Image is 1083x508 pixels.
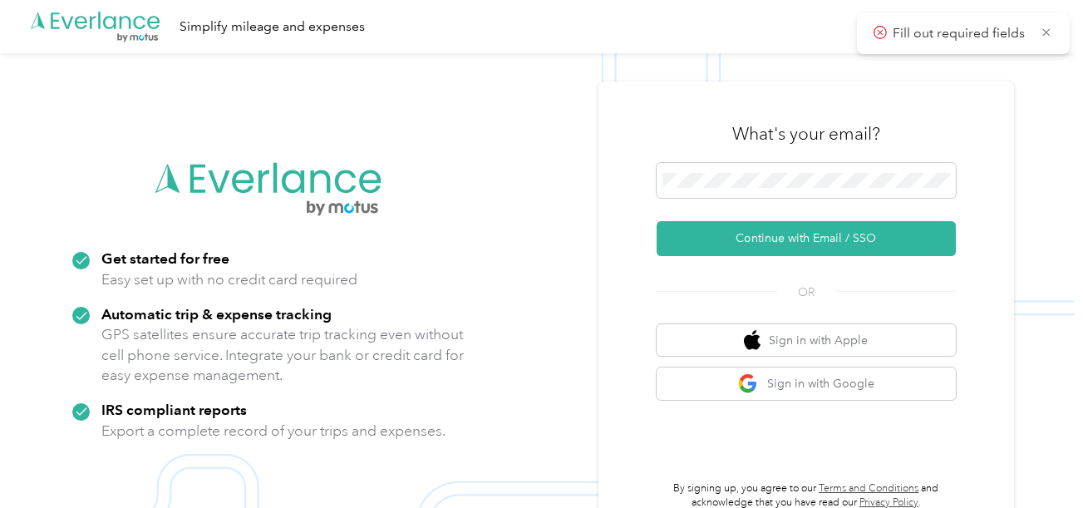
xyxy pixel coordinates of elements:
button: apple logoSign in with Apple [657,324,956,357]
strong: Get started for free [101,249,229,267]
a: Terms and Conditions [819,482,918,495]
img: google logo [738,373,759,394]
p: Export a complete record of your trips and expenses. [101,421,446,441]
h3: What's your email? [732,122,880,145]
p: GPS satellites ensure accurate trip tracking even without cell phone service. Integrate your bank... [101,324,465,386]
strong: Automatic trip & expense tracking [101,305,332,323]
p: Fill out required fields [893,23,1029,44]
p: Easy set up with no credit card required [101,269,357,290]
span: OR [777,284,835,301]
button: Continue with Email / SSO [657,221,956,256]
button: google logoSign in with Google [657,367,956,400]
strong: IRS compliant reports [101,401,247,418]
iframe: Everlance-gr Chat Button Frame [990,415,1083,508]
div: Simplify mileage and expenses [180,17,365,37]
img: apple logo [744,330,761,351]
